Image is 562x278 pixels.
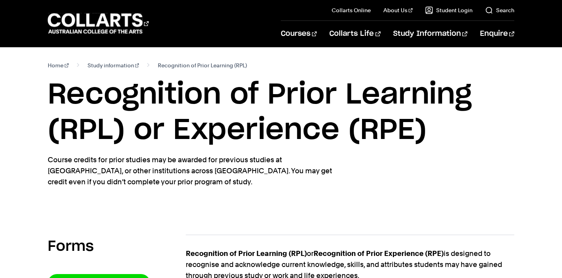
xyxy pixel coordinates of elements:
strong: Recognition of Prior Learning (RPL) [186,249,307,258]
a: Enquire [480,21,514,47]
a: Courses [281,21,317,47]
a: Home [48,60,69,71]
a: Collarts Online [332,6,371,14]
strong: Recognition of Prior Experience (RPE) [314,249,444,258]
span: Recognition of Prior Learning (RPL) [158,60,247,71]
a: About Us [383,6,413,14]
div: Go to homepage [48,12,149,35]
h1: Recognition of Prior Learning (RPL) or Experience (RPE) [48,77,514,148]
h2: Forms [48,238,94,255]
a: Student Login [425,6,472,14]
a: Study information [88,60,139,71]
p: Course credits for prior studies may be awarded for previous studies at [GEOGRAPHIC_DATA], or oth... [48,154,336,187]
a: Search [485,6,514,14]
a: Study Information [393,21,467,47]
a: Collarts Life [329,21,380,47]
